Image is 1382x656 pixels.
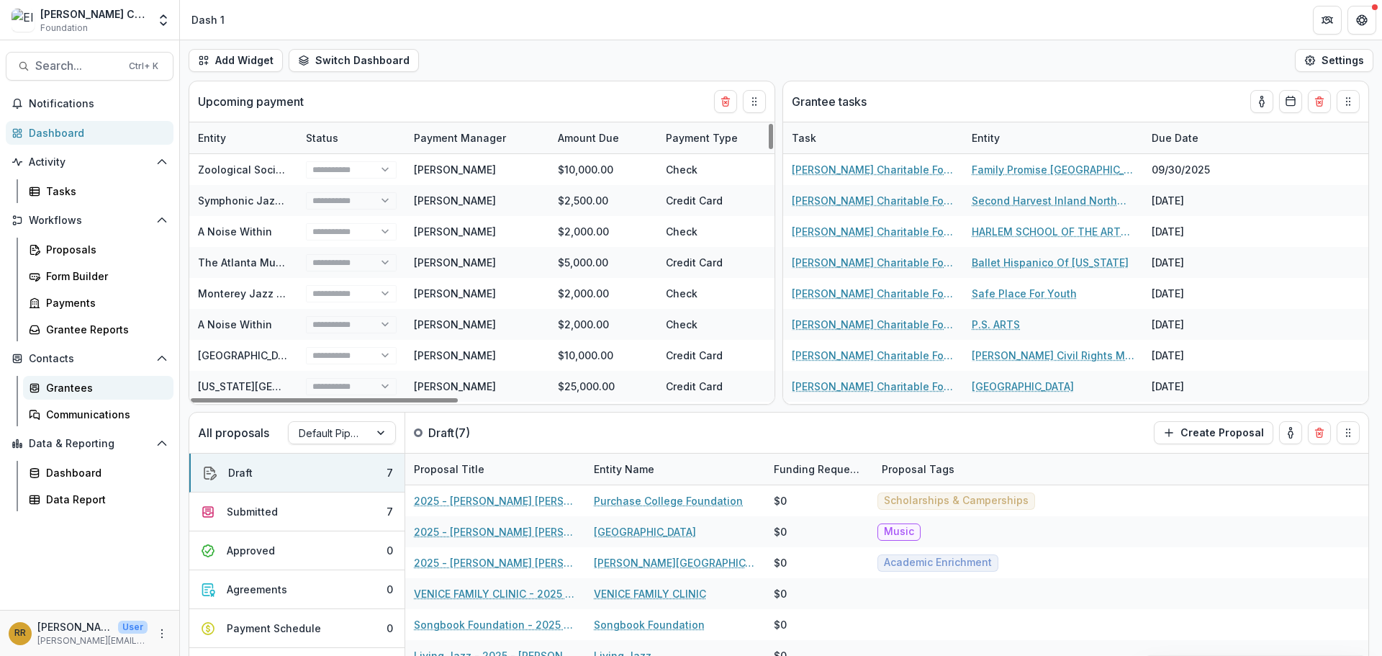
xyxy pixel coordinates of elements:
[873,454,1053,485] div: Proposal Tags
[189,570,405,609] button: Agreements0
[783,122,963,153] div: Task
[884,495,1029,507] span: Scholarships & Camperships
[198,318,272,331] a: A Noise Within
[414,286,496,301] div: [PERSON_NAME]
[387,543,393,558] div: 0
[198,380,477,392] a: [US_STATE][GEOGRAPHIC_DATA], Northridge Foundation
[46,295,162,310] div: Payments
[1143,278,1251,309] div: [DATE]
[714,90,737,113] button: Delete card
[189,122,297,153] div: Entity
[594,524,696,539] a: [GEOGRAPHIC_DATA]
[37,619,112,634] p: [PERSON_NAME]
[29,215,150,227] span: Workflows
[297,122,405,153] div: Status
[1143,309,1251,340] div: [DATE]
[23,461,173,485] a: Dashboard
[405,462,493,477] div: Proposal Title
[765,340,873,371] div: [DATE]
[1143,154,1251,185] div: 09/30/2025
[549,402,657,433] div: $2,500.00
[414,317,496,332] div: [PERSON_NAME]
[783,130,825,145] div: Task
[594,617,705,632] a: Songbook Foundation
[46,492,162,507] div: Data Report
[414,617,577,632] a: Songbook Foundation - 2025 - [PERSON_NAME] [PERSON_NAME] Form
[549,371,657,402] div: $25,000.00
[414,255,496,270] div: [PERSON_NAME]
[774,617,787,632] div: $0
[972,286,1077,301] a: Safe Place For Youth
[1337,421,1360,444] button: Drag
[792,224,954,239] a: [PERSON_NAME] Charitable Foundation Progress Report
[792,162,954,177] a: [PERSON_NAME] Charitable Foundation Progress Report
[594,586,706,601] a: VENICE FAMILY CLINIC
[29,125,162,140] div: Dashboard
[414,224,496,239] div: [PERSON_NAME]
[6,52,173,81] button: Search...
[227,543,275,558] div: Approved
[594,555,757,570] a: [PERSON_NAME][GEOGRAPHIC_DATA] Inc
[765,454,873,485] div: Funding Requested
[1308,90,1331,113] button: Delete card
[46,465,162,480] div: Dashboard
[1279,421,1302,444] button: toggle-assigned-to-me
[549,122,657,153] div: Amount Due
[594,493,743,508] a: Purchase College Foundation
[23,179,173,203] a: Tasks
[46,380,162,395] div: Grantees
[387,465,393,480] div: 7
[743,90,766,113] button: Drag
[585,454,765,485] div: Entity Name
[1143,402,1251,433] div: [DATE]
[792,286,954,301] a: [PERSON_NAME] Charitable Foundation Progress Report
[405,130,515,145] div: Payment Manager
[884,526,914,538] span: Music
[6,209,173,232] button: Open Workflows
[40,6,148,22] div: [PERSON_NAME] Charitable Foundation
[765,402,873,433] div: [DATE]
[1143,185,1251,216] div: [DATE]
[792,317,954,332] a: [PERSON_NAME] Charitable Foundation Progress Report
[1143,340,1251,371] div: [DATE]
[1313,6,1342,35] button: Partners
[972,224,1134,239] a: HARLEM SCHOOL OF THE ARTS INC
[1143,216,1251,247] div: [DATE]
[765,278,873,309] div: [DATE]
[126,58,161,74] div: Ctrl + K
[657,130,746,145] div: Payment Type
[972,193,1134,208] a: Second Harvest Inland Northwest
[549,154,657,185] div: $10,000.00
[23,487,173,511] a: Data Report
[189,493,405,531] button: Submitted7
[792,348,954,363] a: [PERSON_NAME] Charitable Foundation Progress Report
[297,130,347,145] div: Status
[405,122,549,153] div: Payment Manager
[657,247,765,278] div: Credit Card
[1250,90,1273,113] button: toggle-assigned-to-me
[1143,130,1207,145] div: Due Date
[657,122,765,153] div: Payment Type
[1143,247,1251,278] div: [DATE]
[6,347,173,370] button: Open Contacts
[1308,421,1331,444] button: Delete card
[873,462,963,477] div: Proposal Tags
[29,98,168,110] span: Notifications
[198,163,410,176] a: Zoological Society of [GEOGRAPHIC_DATA]
[1143,371,1251,402] div: [DATE]
[153,6,173,35] button: Open entity switcher
[657,402,765,433] div: Credit Card
[428,424,536,441] p: Draft ( 7 )
[549,309,657,340] div: $2,000.00
[23,291,173,315] a: Payments
[1279,90,1302,113] button: Calendar
[549,130,628,145] div: Amount Due
[657,278,765,309] div: Check
[765,154,873,185] div: [DATE]
[387,504,393,519] div: 7
[765,309,873,340] div: [DATE]
[414,586,577,601] a: VENICE FAMILY CLINIC - 2025 - [PERSON_NAME] [PERSON_NAME] Form
[189,531,405,570] button: Approved0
